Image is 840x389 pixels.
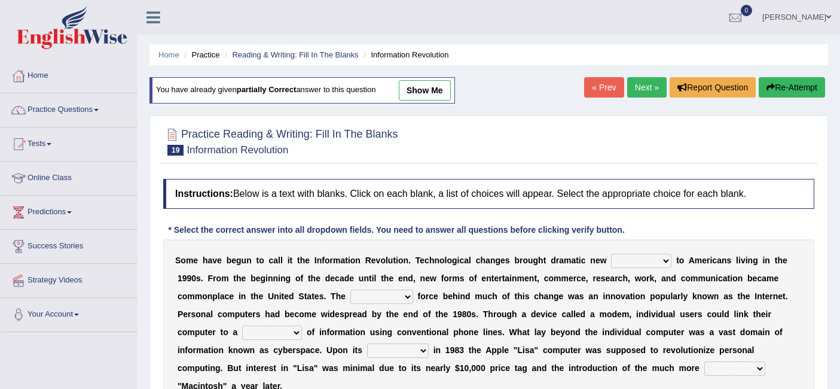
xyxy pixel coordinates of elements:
[163,224,630,236] div: * Select the correct answer into all dropdown fields. You need to answer all questions before cli...
[727,256,732,265] b: s
[449,273,452,283] b: r
[398,273,403,283] b: e
[753,273,757,283] b: e
[492,291,497,301] b: h
[460,291,465,301] b: n
[256,256,259,265] b: t
[399,80,451,101] a: show me
[316,273,320,283] b: e
[500,256,505,265] b: e
[544,273,549,283] b: c
[627,77,667,98] a: Next »
[300,256,306,265] b: h
[698,273,705,283] b: m
[689,256,695,265] b: A
[618,273,623,283] b: c
[433,291,438,301] b: e
[534,273,537,283] b: t
[444,273,449,283] b: o
[256,273,261,283] b: e
[499,273,502,283] b: r
[487,291,492,301] b: c
[241,291,246,301] b: n
[178,273,182,283] b: 1
[534,291,539,301] b: c
[584,77,624,98] a: « Prev
[654,273,656,283] b: ,
[258,291,263,301] b: e
[261,273,266,283] b: g
[512,273,517,283] b: n
[718,273,723,283] b: c
[311,291,314,301] b: t
[593,273,596,283] b: r
[284,291,289,301] b: e
[777,256,783,265] b: h
[538,256,543,265] b: h
[554,273,561,283] b: m
[335,273,340,283] b: c
[416,256,420,265] b: T
[543,256,546,265] b: t
[308,273,311,283] b: t
[295,273,301,283] b: o
[251,273,256,283] b: b
[615,273,618,283] b: r
[453,291,458,301] b: h
[600,256,607,265] b: w
[523,291,525,301] b: i
[386,256,388,265] b: l
[208,256,213,265] b: a
[476,256,481,265] b: c
[289,291,294,301] b: d
[747,273,753,283] b: b
[265,273,268,283] b: i
[225,291,230,301] b: c
[741,256,746,265] b: v
[486,273,491,283] b: n
[274,291,279,301] b: n
[221,273,228,283] b: m
[581,256,586,265] b: c
[601,273,606,283] b: s
[307,291,311,301] b: a
[716,273,718,283] b: i
[389,273,393,283] b: e
[505,256,510,265] b: s
[635,273,642,283] b: w
[217,256,222,265] b: e
[524,273,529,283] b: e
[434,256,439,265] b: n
[325,273,331,283] b: d
[203,256,208,265] b: h
[1,93,137,123] a: Practice Questions
[475,291,482,301] b: m
[398,256,404,265] b: o
[509,273,512,283] b: i
[181,49,219,60] li: Practice
[418,291,421,301] b: f
[359,273,364,283] b: u
[280,273,286,283] b: n
[213,273,216,283] b: r
[686,273,691,283] b: o
[196,273,201,283] b: s
[229,291,234,301] b: e
[187,291,194,301] b: m
[1,59,137,89] a: Home
[220,291,225,301] b: a
[149,77,455,104] div: You have already given answer to this question
[1,298,137,328] a: Your Account
[707,256,710,265] b: r
[728,273,731,283] b: t
[340,273,344,283] b: a
[158,50,179,59] a: Home
[670,77,756,98] button: Report Question
[212,256,217,265] b: v
[237,86,297,95] b: partially correct
[212,291,218,301] b: p
[679,256,685,265] b: o
[717,256,722,265] b: a
[304,291,307,301] b: t
[322,256,325,265] b: f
